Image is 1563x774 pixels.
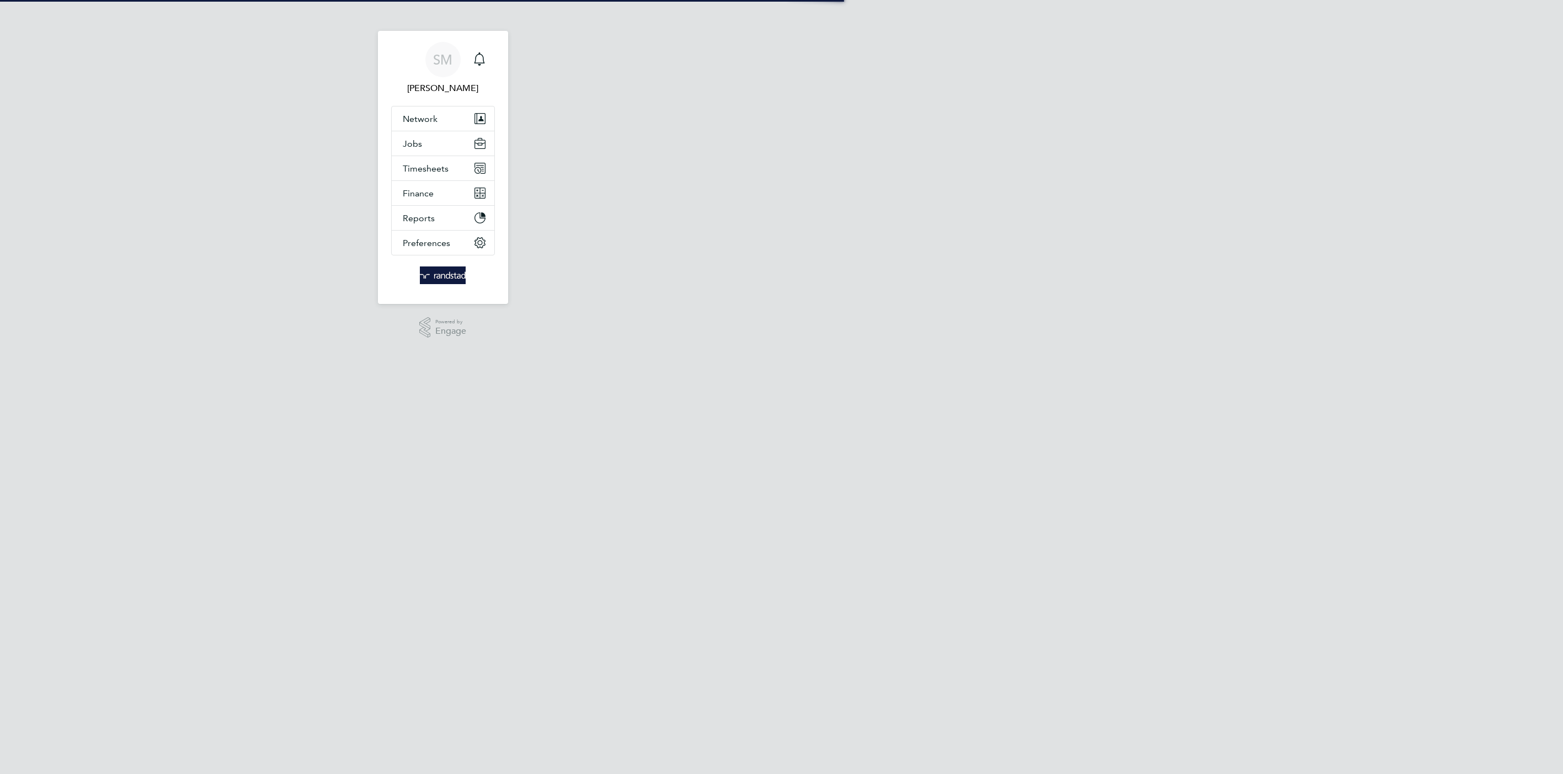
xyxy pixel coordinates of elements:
[392,106,494,131] button: Network
[392,206,494,230] button: Reports
[403,114,438,124] span: Network
[420,266,466,284] img: randstad-logo-retina.png
[403,163,449,174] span: Timesheets
[392,231,494,255] button: Preferences
[435,317,466,327] span: Powered by
[392,181,494,205] button: Finance
[403,138,422,149] span: Jobs
[392,131,494,156] button: Jobs
[391,266,495,284] a: Go to home page
[403,238,450,248] span: Preferences
[392,156,494,180] button: Timesheets
[403,213,435,223] span: Reports
[435,327,466,336] span: Engage
[391,82,495,95] span: Scott McGlynn
[378,31,508,304] nav: Main navigation
[391,42,495,95] a: SM[PERSON_NAME]
[433,52,452,67] span: SM
[419,317,466,338] a: Powered byEngage
[403,188,434,199] span: Finance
